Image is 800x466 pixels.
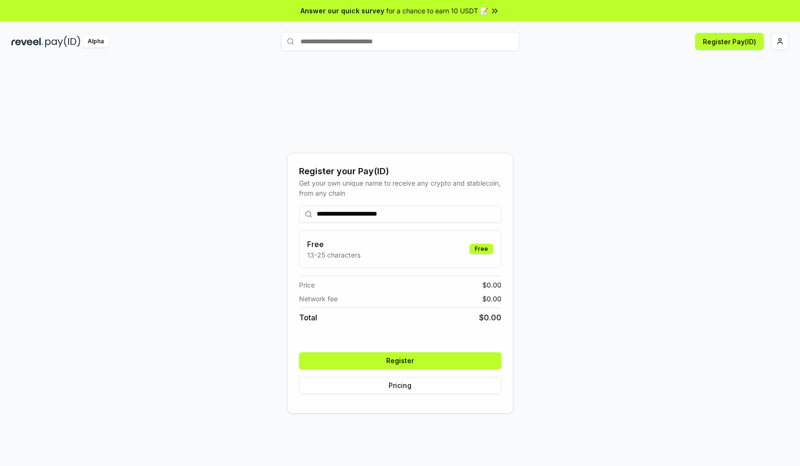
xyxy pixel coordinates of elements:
img: reveel_dark [11,36,43,48]
span: Network fee [299,294,338,304]
div: Free [470,244,493,254]
span: Price [299,280,315,290]
img: pay_id [45,36,80,48]
span: $ 0.00 [482,294,501,304]
span: $ 0.00 [482,280,501,290]
span: $ 0.00 [479,312,501,323]
p: 13-25 characters [307,250,360,260]
span: Total [299,312,317,323]
button: Register Pay(ID) [695,33,764,50]
button: Register [299,352,501,369]
h3: Free [307,238,360,250]
div: Get your own unique name to receive any crypto and stablecoin, from any chain [299,178,501,198]
span: for a chance to earn 10 USDT 📝 [386,6,488,16]
div: Register your Pay(ID) [299,165,501,178]
button: Pricing [299,377,501,394]
span: Answer our quick survey [300,6,384,16]
div: Alpha [82,36,109,48]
